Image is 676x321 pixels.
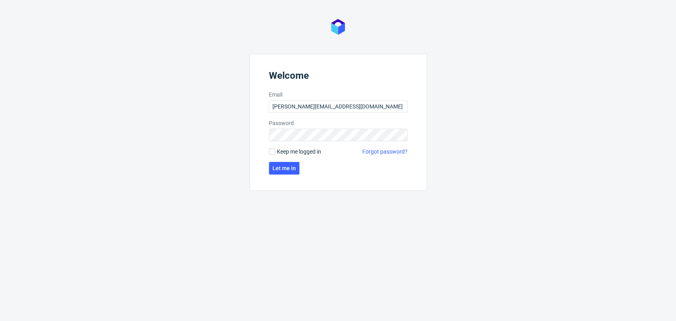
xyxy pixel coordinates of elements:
[269,100,408,113] input: you@youremail.com
[362,148,408,156] a: Forgot password?
[269,70,408,84] header: Welcome
[272,165,296,171] span: Let me in
[277,148,321,156] span: Keep me logged in
[269,119,408,127] label: Password
[269,162,299,175] button: Let me in
[269,91,408,99] label: Email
